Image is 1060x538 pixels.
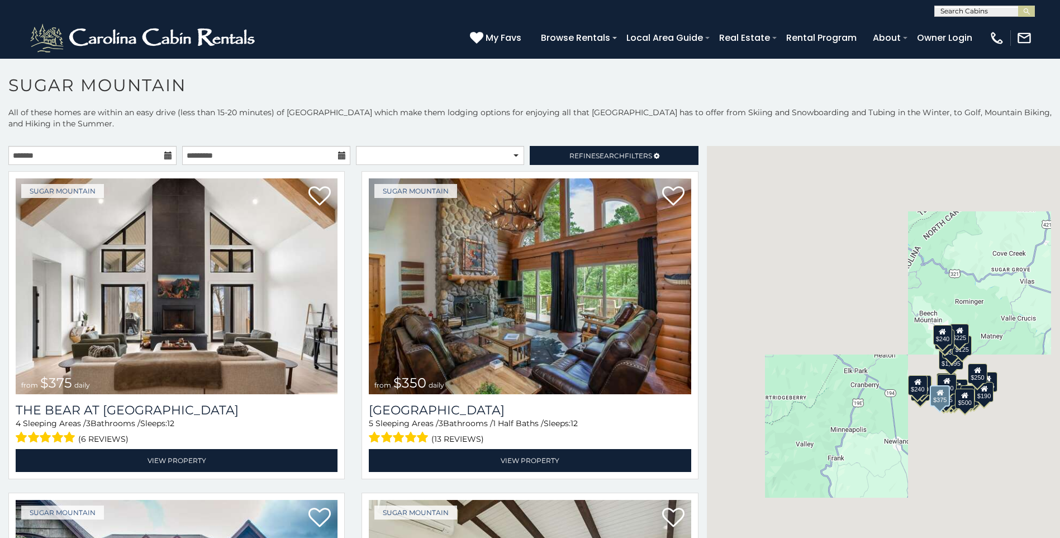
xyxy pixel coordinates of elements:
[596,152,625,160] span: Search
[948,379,967,399] div: $200
[939,350,963,370] div: $1,095
[28,21,260,55] img: White-1-2.png
[429,381,444,389] span: daily
[78,432,129,446] span: (6 reviews)
[662,507,685,530] a: Add to favorites
[781,28,862,48] a: Rental Program
[369,403,691,418] h3: Grouse Moor Lodge
[955,389,974,409] div: $500
[74,381,90,389] span: daily
[374,184,457,198] a: Sugar Mountain
[369,178,691,394] a: Grouse Moor Lodge from $350 daily
[439,418,443,428] span: 3
[952,336,971,356] div: $125
[21,381,38,389] span: from
[933,325,952,345] div: $240
[968,364,987,384] div: $250
[16,418,21,428] span: 4
[374,381,391,389] span: from
[961,385,980,405] div: $195
[662,185,685,209] a: Add to favorites
[867,28,906,48] a: About
[308,185,331,209] a: Add to favorites
[374,506,457,520] a: Sugar Mountain
[937,374,956,394] div: $300
[16,418,338,446] div: Sleeping Areas / Bathrooms / Sleeps:
[21,506,104,520] a: Sugar Mountain
[937,373,956,393] div: $190
[16,178,338,394] a: The Bear At Sugar Mountain from $375 daily
[486,31,521,45] span: My Favs
[978,372,997,392] div: $155
[621,28,709,48] a: Local Area Guide
[40,375,72,391] span: $375
[930,385,950,407] div: $375
[950,324,969,344] div: $225
[571,418,578,428] span: 12
[569,152,652,160] span: Refine Filters
[16,403,338,418] a: The Bear At [GEOGRAPHIC_DATA]
[21,184,104,198] a: Sugar Mountain
[530,146,698,165] a: RefineSearchFilters
[308,507,331,530] a: Add to favorites
[369,178,691,394] img: Grouse Moor Lodge
[86,418,91,428] span: 3
[167,418,174,428] span: 12
[393,375,426,391] span: $350
[911,28,978,48] a: Owner Login
[369,418,691,446] div: Sleeping Areas / Bathrooms / Sleeps:
[470,31,524,45] a: My Favs
[714,28,776,48] a: Real Estate
[908,375,927,395] div: $240
[989,30,1005,46] img: phone-regular-white.png
[16,449,338,472] a: View Property
[16,178,338,394] img: The Bear At Sugar Mountain
[975,382,994,402] div: $190
[16,403,338,418] h3: The Bear At Sugar Mountain
[935,329,954,350] div: $170
[535,28,616,48] a: Browse Rentals
[369,403,691,418] a: [GEOGRAPHIC_DATA]
[493,418,544,428] span: 1 Half Baths /
[369,418,373,428] span: 5
[1016,30,1032,46] img: mail-regular-white.png
[369,449,691,472] a: View Property
[431,432,484,446] span: (13 reviews)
